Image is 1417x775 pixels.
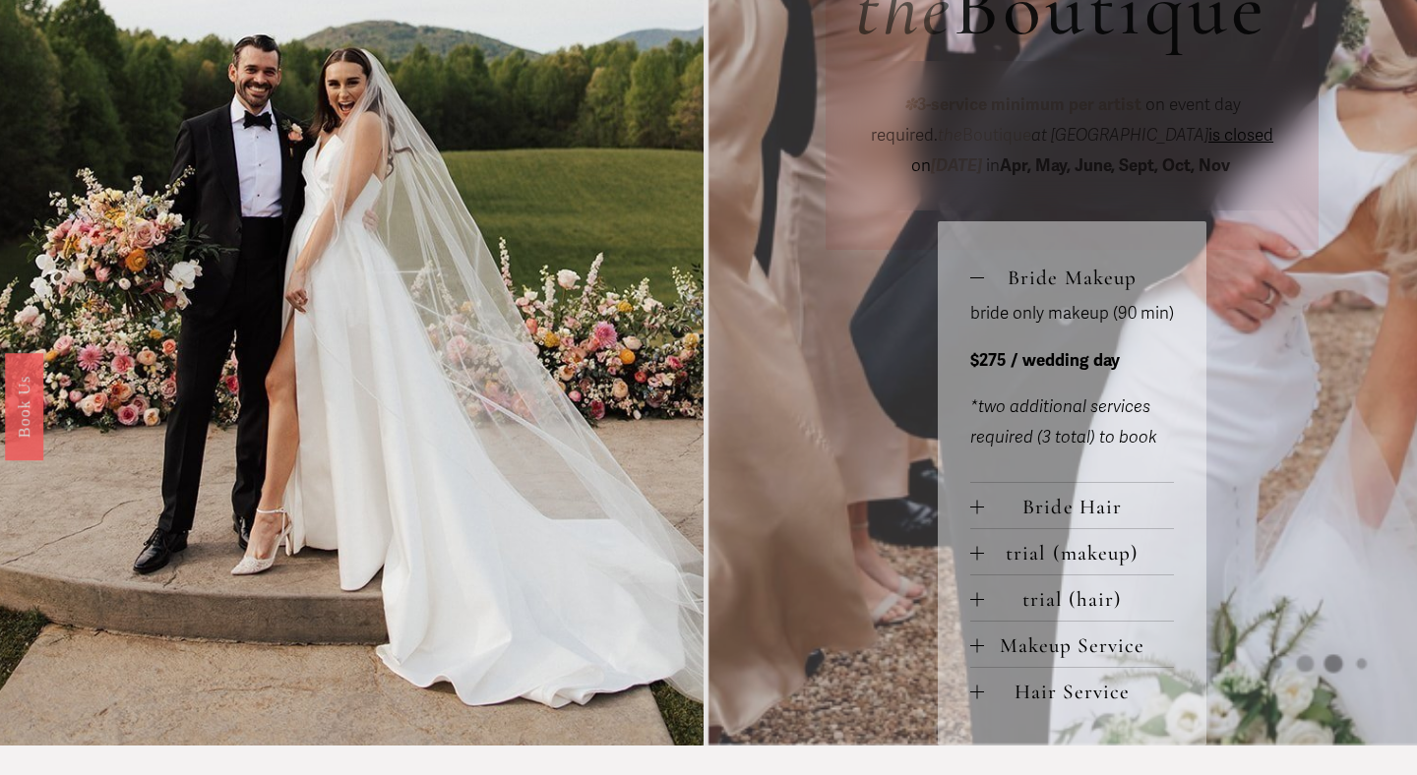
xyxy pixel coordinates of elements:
button: Makeup Service [970,622,1175,667]
strong: 3-service minimum per artist [917,94,1141,115]
button: Bride Hair [970,483,1175,528]
p: on [855,90,1289,181]
button: Hair Service [970,668,1175,713]
strong: Apr, May, June, Sept, Oct, Nov [1000,155,1230,176]
span: on event day required. [871,94,1245,146]
span: trial (hair) [984,587,1175,612]
div: Bride Makeup [970,299,1175,482]
span: Hair Service [984,680,1175,704]
span: trial (makeup) [984,541,1175,566]
span: Boutique [938,125,1031,146]
em: ✽ [903,94,917,115]
button: trial (makeup) [970,529,1175,574]
span: is closed [1208,125,1273,146]
p: bride only makeup (90 min) [970,299,1175,329]
span: Bride Hair [984,495,1175,519]
em: the [938,125,962,146]
button: trial (hair) [970,575,1175,621]
button: Bride Makeup [970,254,1175,299]
em: at [GEOGRAPHIC_DATA] [1031,125,1208,146]
span: Bride Makeup [984,266,1175,290]
em: *two additional services required (3 total) to book [970,396,1157,447]
em: [DATE] [931,155,982,176]
strong: $275 / wedding day [970,350,1120,371]
a: Book Us [5,353,43,460]
span: Makeup Service [984,633,1175,658]
span: in [982,155,1234,176]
